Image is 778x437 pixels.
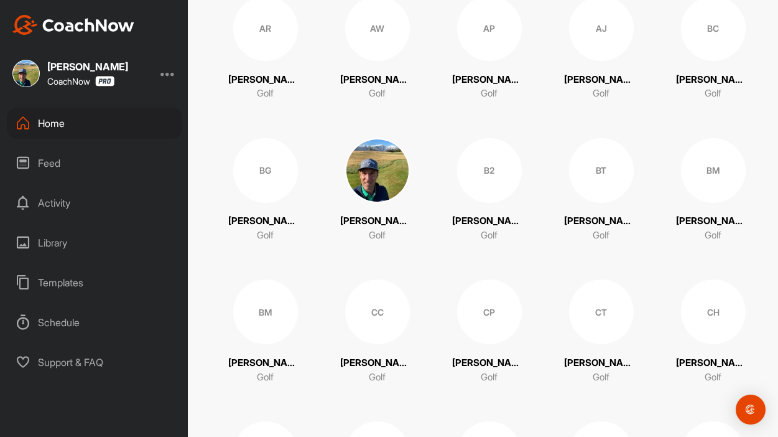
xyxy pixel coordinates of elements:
p: [PERSON_NAME] [564,73,639,87]
p: [PERSON_NAME] [452,73,527,87]
p: [PERSON_NAME] [564,356,639,370]
div: BG [233,138,298,203]
img: CoachNow Pro [95,76,114,87]
div: Support & FAQ [7,347,182,378]
p: [PERSON_NAME] [228,356,303,370]
img: square_c2829adac4335b692634f0afbf082353.jpg [12,60,40,87]
div: B2 [457,138,522,203]
a: CT[PERSON_NAME]Golf [564,280,639,384]
p: Golf [369,228,386,243]
a: [PERSON_NAME]Golf [340,138,415,243]
div: Library [7,227,182,258]
a: BM[PERSON_NAME]Golf [676,138,751,243]
a: B2[PERSON_NAME] 2Golf [452,138,527,243]
div: BM [681,138,746,203]
p: Golf [593,87,609,101]
a: BG[PERSON_NAME]Golf [228,138,303,243]
div: Activity [7,187,182,218]
p: Golf [705,87,721,101]
p: Golf [481,228,498,243]
p: Golf [257,228,274,243]
p: Golf [481,87,498,101]
p: [PERSON_NAME] [452,356,527,370]
a: CP[PERSON_NAME]Golf [452,280,527,384]
p: Golf [593,228,609,243]
img: square_c2829adac4335b692634f0afbf082353.jpg [345,138,410,203]
div: Schedule [7,307,182,338]
div: BT [569,138,634,203]
a: CH[PERSON_NAME]Golf [676,280,751,384]
p: [PERSON_NAME] [340,356,415,370]
p: Golf [257,87,274,101]
p: [PERSON_NAME] Test [564,214,639,228]
p: [PERSON_NAME] [676,356,751,370]
div: CP [457,280,522,344]
p: Golf [369,87,386,101]
div: [PERSON_NAME] [47,62,128,72]
p: Golf [593,370,609,385]
p: [PERSON_NAME] 2 [452,214,527,228]
div: Templates [7,267,182,298]
p: [PERSON_NAME] [228,214,303,228]
p: [PERSON_NAME] [340,214,415,228]
p: [PERSON_NAME] [340,73,415,87]
p: Golf [481,370,498,385]
p: [PERSON_NAME] [676,73,751,87]
p: Golf [369,370,386,385]
div: CT [569,280,634,344]
p: [PERSON_NAME] [676,214,751,228]
div: Home [7,108,182,139]
a: BM[PERSON_NAME]Golf [228,280,303,384]
div: CC [345,280,410,344]
div: Feed [7,148,182,179]
div: Open Intercom Messenger [736,395,766,425]
img: CoachNow [12,15,134,35]
p: Golf [705,370,721,385]
p: Golf [257,370,274,385]
div: BM [233,280,298,344]
p: [PERSON_NAME] [228,73,303,87]
a: BT[PERSON_NAME] TestGolf [564,138,639,243]
div: CH [681,280,746,344]
div: CoachNow [47,76,114,87]
p: Golf [705,228,721,243]
a: CC[PERSON_NAME]Golf [340,280,415,384]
